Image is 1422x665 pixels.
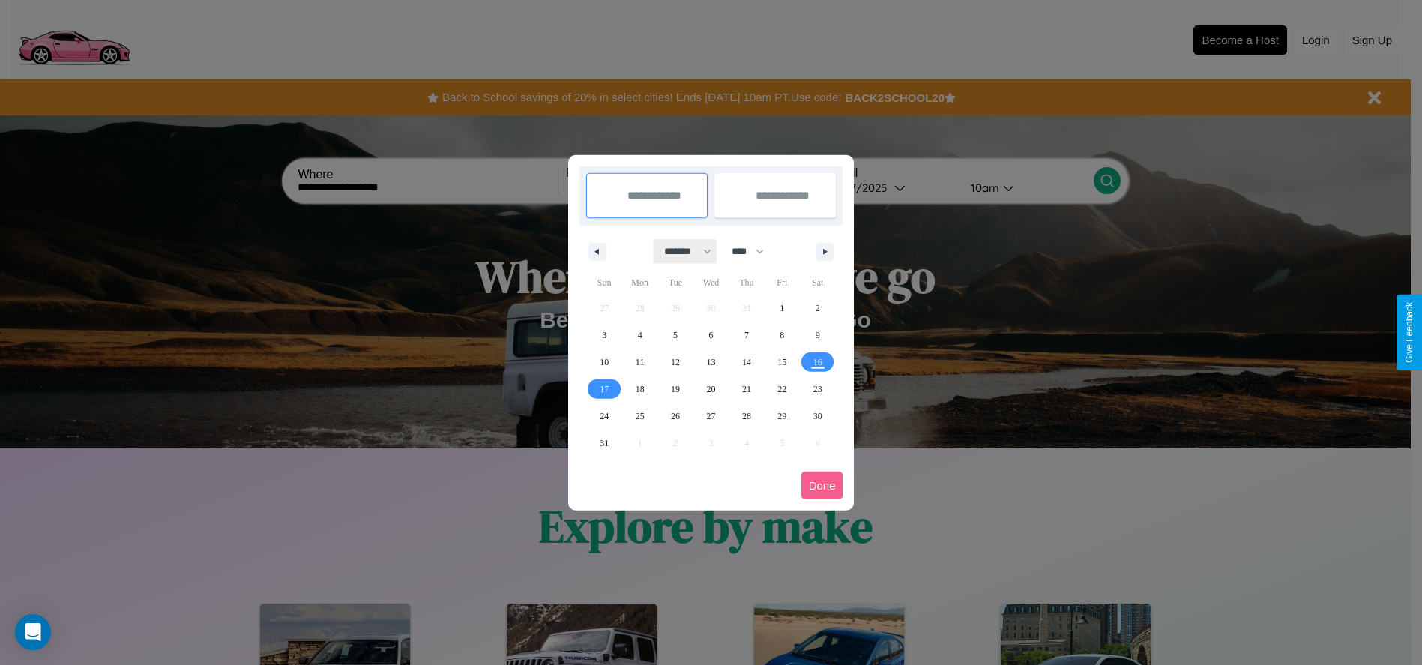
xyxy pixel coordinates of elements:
span: 8 [780,322,784,349]
button: 27 [693,403,729,430]
button: 12 [657,349,693,376]
button: 28 [729,403,764,430]
span: 4 [638,322,642,349]
span: 5 [673,322,678,349]
span: Sat [800,271,835,295]
button: 2 [800,295,835,322]
span: 21 [742,376,751,403]
span: 19 [671,376,680,403]
span: 3 [602,322,606,349]
span: Thu [729,271,764,295]
button: 29 [765,403,800,430]
button: 30 [800,403,835,430]
button: 14 [729,349,764,376]
span: 28 [742,403,751,430]
button: 16 [800,349,835,376]
span: 25 [636,403,645,430]
button: 18 [622,376,657,403]
span: 11 [636,349,645,376]
span: Fri [765,271,800,295]
span: 14 [742,349,751,376]
button: 6 [693,322,729,349]
span: 12 [671,349,680,376]
button: 8 [765,322,800,349]
span: 20 [706,376,715,403]
button: 22 [765,376,800,403]
div: Open Intercom Messenger [15,614,51,650]
span: Sun [587,271,622,295]
span: 1 [780,295,784,322]
button: 26 [657,403,693,430]
span: 26 [671,403,680,430]
div: Give Feedback [1404,302,1415,363]
span: 2 [816,295,820,322]
button: Done [801,472,843,499]
button: 1 [765,295,800,322]
span: 24 [600,403,609,430]
span: 30 [813,403,822,430]
button: 10 [587,349,622,376]
span: 9 [816,322,820,349]
span: 13 [706,349,715,376]
span: 27 [706,403,715,430]
span: Wed [693,271,729,295]
span: 16 [813,349,822,376]
span: 17 [600,376,609,403]
button: 25 [622,403,657,430]
button: 3 [587,322,622,349]
button: 4 [622,322,657,349]
button: 15 [765,349,800,376]
button: 13 [693,349,729,376]
button: 24 [587,403,622,430]
button: 31 [587,430,622,457]
span: 6 [708,322,713,349]
span: Mon [622,271,657,295]
span: 23 [813,376,822,403]
button: 7 [729,322,764,349]
span: 22 [777,376,786,403]
button: 21 [729,376,764,403]
span: 10 [600,349,609,376]
button: 23 [800,376,835,403]
span: 18 [636,376,645,403]
span: 29 [777,403,786,430]
span: 15 [777,349,786,376]
button: 11 [622,349,657,376]
span: 7 [744,322,749,349]
button: 20 [693,376,729,403]
span: 31 [600,430,609,457]
button: 17 [587,376,622,403]
button: 19 [657,376,693,403]
span: Tue [657,271,693,295]
button: 5 [657,322,693,349]
button: 9 [800,322,835,349]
